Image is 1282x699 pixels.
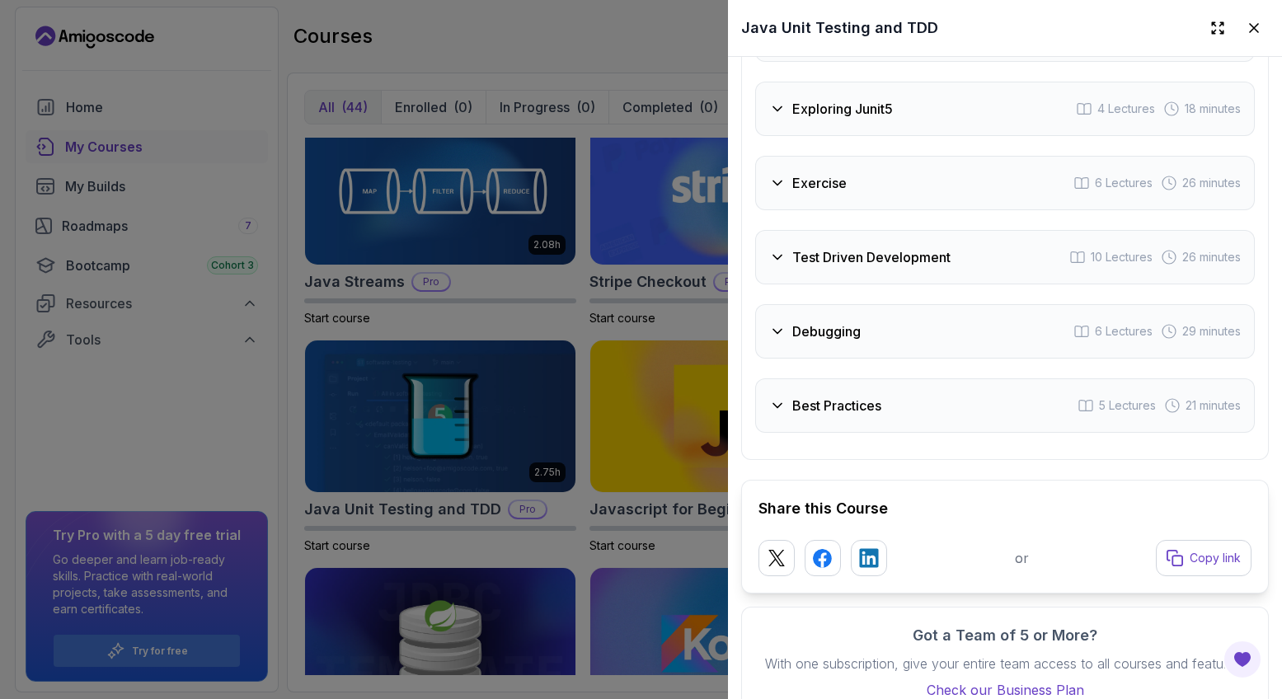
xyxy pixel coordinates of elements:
[1185,101,1241,117] span: 18 minutes
[792,396,881,415] h3: Best Practices
[1186,397,1241,414] span: 21 minutes
[792,99,893,119] h3: Exploring Junit5
[1095,323,1153,340] span: 6 Lectures
[1223,640,1262,679] button: Open Feedback Button
[755,156,1255,210] button: Exercise6 Lectures 26 minutes
[1182,249,1241,265] span: 26 minutes
[755,378,1255,433] button: Best Practices5 Lectures 21 minutes
[1203,13,1233,43] button: Expand drawer
[792,247,951,267] h3: Test Driven Development
[792,173,847,193] h3: Exercise
[758,654,1251,673] p: With one subscription, give your entire team access to all courses and features.
[758,624,1251,647] h3: Got a Team of 5 or More?
[755,230,1255,284] button: Test Driven Development10 Lectures 26 minutes
[1182,323,1241,340] span: 29 minutes
[792,321,861,341] h3: Debugging
[1095,175,1153,191] span: 6 Lectures
[758,497,1251,520] h2: Share this Course
[1097,101,1155,117] span: 4 Lectures
[1190,550,1241,566] p: Copy link
[1099,397,1156,414] span: 5 Lectures
[741,16,938,40] h2: Java Unit Testing and TDD
[1015,548,1029,568] p: or
[755,304,1255,359] button: Debugging6 Lectures 29 minutes
[1156,540,1251,576] button: Copy link
[1091,249,1153,265] span: 10 Lectures
[755,82,1255,136] button: Exploring Junit54 Lectures 18 minutes
[1182,175,1241,191] span: 26 minutes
